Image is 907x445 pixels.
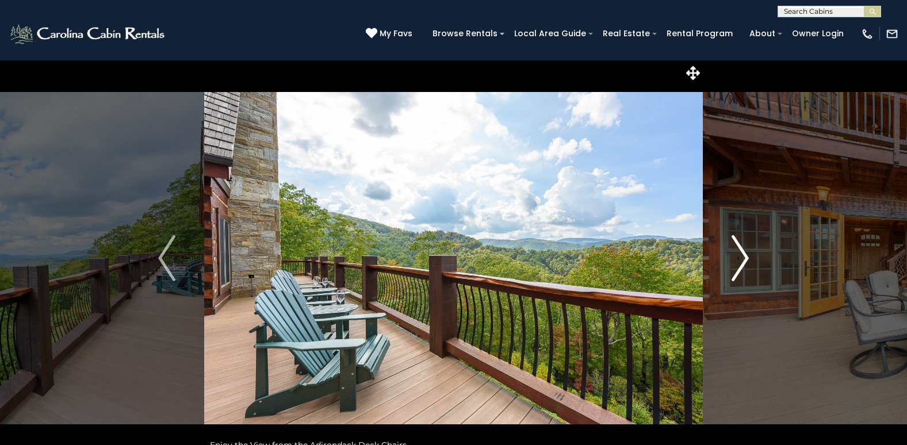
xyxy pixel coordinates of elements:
a: Rental Program [661,25,738,43]
img: phone-regular-white.png [861,28,874,40]
a: About [744,25,781,43]
a: Browse Rentals [427,25,503,43]
a: My Favs [366,28,415,40]
img: mail-regular-white.png [886,28,898,40]
a: Real Estate [597,25,656,43]
a: Owner Login [786,25,849,43]
span: My Favs [380,28,412,40]
img: arrow [158,235,175,281]
img: arrow [732,235,749,281]
a: Local Area Guide [508,25,592,43]
img: White-1-2.png [9,22,168,45]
